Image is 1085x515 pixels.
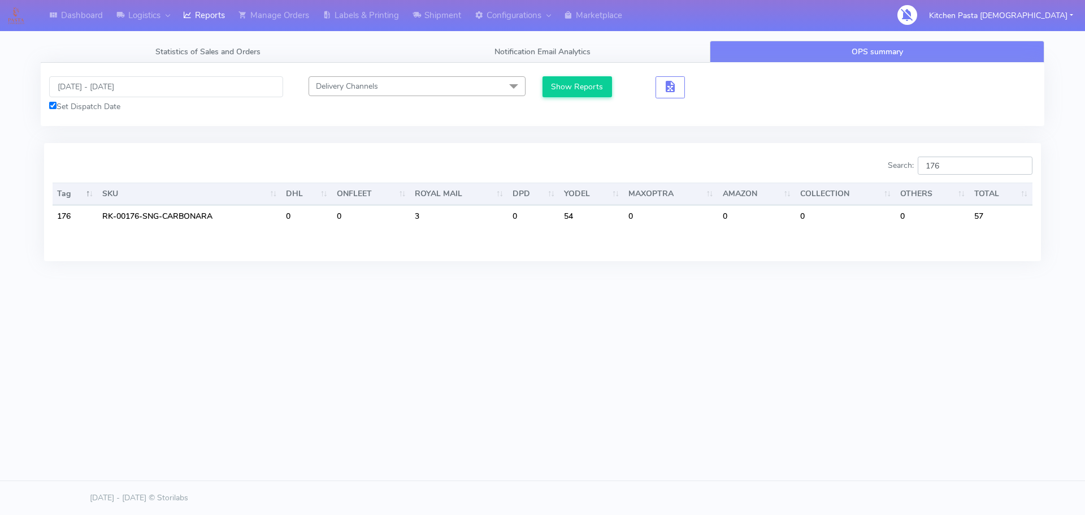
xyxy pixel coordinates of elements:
th: ONFLEET : activate to sort column ascending [332,183,411,205]
td: RK-00176-SNG-CARBONARA [98,205,281,227]
th: OTHERS : activate to sort column ascending [896,183,970,205]
th: SKU: activate to sort column ascending [98,183,281,205]
th: AMAZON : activate to sort column ascending [718,183,796,205]
td: 0 [281,205,332,227]
th: DPD : activate to sort column ascending [508,183,559,205]
span: Delivery Channels [316,81,378,92]
div: Set Dispatch Date [49,101,283,112]
th: ROYAL MAIL : activate to sort column ascending [410,183,508,205]
span: Notification Email Analytics [494,46,591,57]
td: 0 [508,205,559,227]
button: Kitchen Pasta [DEMOGRAPHIC_DATA] [921,4,1082,27]
span: Statistics of Sales and Orders [155,46,261,57]
td: 0 [896,205,970,227]
input: Search: [918,157,1032,175]
th: TOTAL : activate to sort column ascending [970,183,1032,205]
th: DHL : activate to sort column ascending [281,183,332,205]
td: 57 [970,205,1032,227]
td: 3 [410,205,508,227]
ul: Tabs [41,41,1044,63]
input: Pick the Daterange [49,76,283,97]
td: 54 [559,205,624,227]
th: COLLECTION : activate to sort column ascending [796,183,896,205]
th: MAXOPTRA : activate to sort column ascending [624,183,718,205]
td: 0 [718,205,796,227]
td: 0 [796,205,896,227]
span: OPS summary [852,46,903,57]
td: 0 [332,205,411,227]
label: Search: [888,157,1032,175]
th: YODEL : activate to sort column ascending [559,183,624,205]
td: 0 [624,205,718,227]
button: Show Reports [542,76,612,97]
th: Tag: activate to sort column descending [53,183,98,205]
td: 176 [53,205,98,227]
